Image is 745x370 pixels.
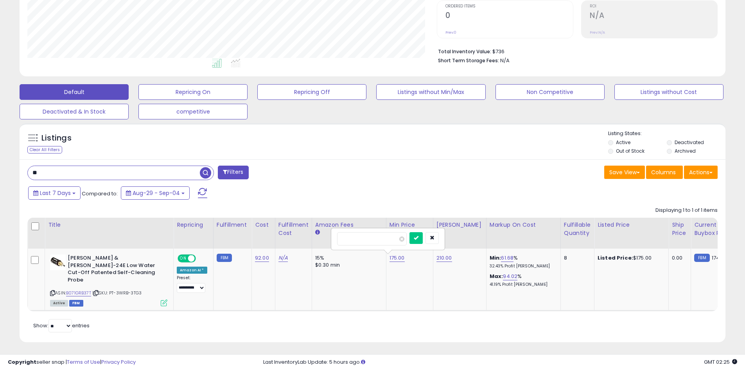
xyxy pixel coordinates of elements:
[50,254,66,270] img: 41Djr3CjNIL._SL40_.jpg
[590,30,605,35] small: Prev: N/A
[315,221,383,229] div: Amazon Fees
[50,300,68,307] span: All listings currently available for purchase on Amazon
[315,254,380,262] div: 15%
[438,48,491,55] b: Total Inventory Value:
[28,186,81,200] button: Last 7 Days
[218,166,248,179] button: Filters
[315,262,380,269] div: $0.30 min
[255,221,272,229] div: Cost
[27,146,62,153] div: Clear All Filters
[490,221,557,229] div: Markup on Cost
[501,254,513,262] a: 61.68
[490,273,503,280] b: Max:
[66,290,91,296] a: B071GRB37T
[133,189,180,197] span: Aug-29 - Sep-04
[278,221,309,237] div: Fulfillment Cost
[195,255,207,262] span: OFF
[672,221,688,237] div: Ship Price
[616,139,630,146] label: Active
[177,275,207,293] div: Preset:
[598,254,662,262] div: $175.00
[445,30,456,35] small: Prev: 0
[490,264,555,269] p: 32.43% Profit [PERSON_NAME]
[490,282,555,287] p: 41.19% Profit [PERSON_NAME]
[500,57,510,64] span: N/A
[704,358,737,366] span: 2025-09-12 02:25 GMT
[672,254,685,262] div: 0.00
[41,133,72,144] h5: Listings
[651,168,676,176] span: Columns
[177,267,207,274] div: Amazon AI *
[8,358,36,366] strong: Copyright
[614,84,723,100] button: Listings without Cost
[712,254,727,262] span: 174.98
[255,254,269,262] a: 92.00
[438,57,499,64] b: Short Term Storage Fees:
[8,359,136,366] div: seller snap | |
[598,221,665,229] div: Listed Price
[445,11,573,22] h2: 0
[50,254,167,305] div: ASIN:
[675,139,704,146] label: Deactivated
[69,300,83,307] span: FBM
[217,221,248,229] div: Fulfillment
[490,273,555,287] div: %
[315,229,320,236] small: Amazon Fees.
[436,221,483,229] div: [PERSON_NAME]
[445,4,573,9] span: Ordered Items
[101,358,136,366] a: Privacy Policy
[20,84,129,100] button: Default
[490,254,501,262] b: Min:
[675,148,696,154] label: Archived
[598,254,633,262] b: Listed Price:
[590,4,717,9] span: ROI
[68,254,163,285] b: [PERSON_NAME] & [PERSON_NAME]-24E Low Water Cut-Off Patented Self-Cleaning Probe
[257,84,366,100] button: Repricing Off
[92,290,142,296] span: | SKU: PT-3WRB-3TG3
[604,166,645,179] button: Save View
[655,207,718,214] div: Displaying 1 to 1 of 1 items
[438,46,712,56] li: $736
[263,359,737,366] div: Last InventoryLab Update: 5 hours ago.
[694,254,709,262] small: FBM
[503,273,517,280] a: 94.02
[40,189,71,197] span: Last 7 Days
[217,254,232,262] small: FBM
[278,254,288,262] a: N/A
[495,84,605,100] button: Non Competitive
[138,104,248,119] button: competitive
[376,84,485,100] button: Listings without Min/Max
[694,221,734,237] div: Current Buybox Price
[616,148,644,154] label: Out of Stock
[82,190,118,197] span: Compared to:
[436,254,452,262] a: 210.00
[48,221,170,229] div: Title
[608,130,725,137] p: Listing States:
[33,322,90,329] span: Show: entries
[20,104,129,119] button: Deactivated & In Stock
[67,358,100,366] a: Terms of Use
[490,254,555,269] div: %
[138,84,248,100] button: Repricing On
[564,254,588,262] div: 8
[177,221,210,229] div: Repricing
[121,186,190,200] button: Aug-29 - Sep-04
[178,255,188,262] span: ON
[390,254,405,262] a: 175.00
[564,221,591,237] div: Fulfillable Quantity
[486,218,560,249] th: The percentage added to the cost of goods (COGS) that forms the calculator for Min & Max prices.
[590,11,717,22] h2: N/A
[390,221,430,229] div: Min Price
[646,166,683,179] button: Columns
[684,166,718,179] button: Actions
